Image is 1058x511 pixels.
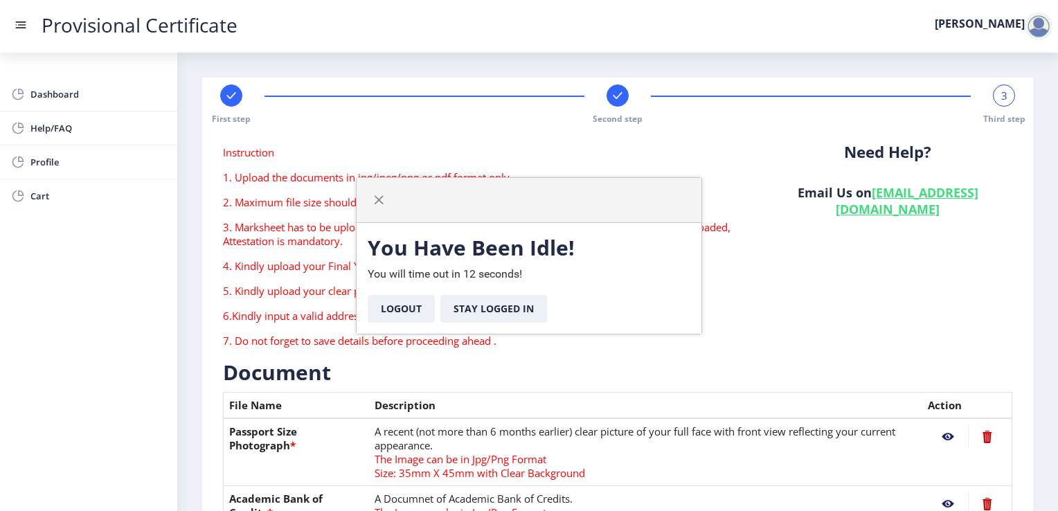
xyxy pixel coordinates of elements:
span: Help/FAQ [30,120,166,136]
p: 6.Kindly input a valid address, as the certificate will be couriered on the mentioned address only. [223,309,742,323]
p: 5. Kindly upload your clear photo, it should not be older than 6 months. [223,284,742,298]
span: Size: 35mm X 45mm with Clear Background [375,466,585,480]
label: [PERSON_NAME] [935,18,1025,29]
nb-action: View File [928,424,968,449]
th: Action [922,393,1012,419]
span: The Image can be in Jpg/Png Format [375,452,546,466]
p: 3. Marksheet has to be uploaded in the original copy . In case of Photocopy / Xerox copies being ... [223,220,742,248]
p: 1. Upload the documents in jpg/jpeg/png or pdf format only . [223,170,742,184]
span: Third step [983,113,1025,125]
span: Second step [593,113,643,125]
span: 3 [1001,89,1007,102]
div: You will time out in 12 seconds! [357,223,701,334]
h3: You Have Been Idle! [368,234,690,262]
th: Description [369,393,922,419]
a: [EMAIL_ADDRESS][DOMAIN_NAME] [836,184,978,217]
h6: Email Us on [763,184,1012,217]
p: 7. Do not forget to save details before proceeding ahead . [223,334,742,348]
span: Dashboard [30,86,166,102]
p: 4. Kindly upload your Final Year/Semester Pass Marksheet. [223,259,742,273]
th: Passport Size Photograph [224,418,369,486]
button: Logout [368,295,435,323]
b: Need Help? [844,141,931,163]
span: Profile [30,154,166,170]
span: Instruction [223,145,274,159]
nb-action: Delete File [968,424,1006,449]
a: Provisional Certificate [28,18,251,33]
span: Cart [30,188,166,204]
p: 2. Maximum file size should be 5 MB. [223,195,742,209]
th: File Name [224,393,369,419]
span: First step [212,113,251,125]
h3: Document [223,359,1012,386]
td: A recent (not more than 6 months earlier) clear picture of your full face with front view reflect... [369,418,922,486]
button: Stay Logged In [440,295,547,323]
